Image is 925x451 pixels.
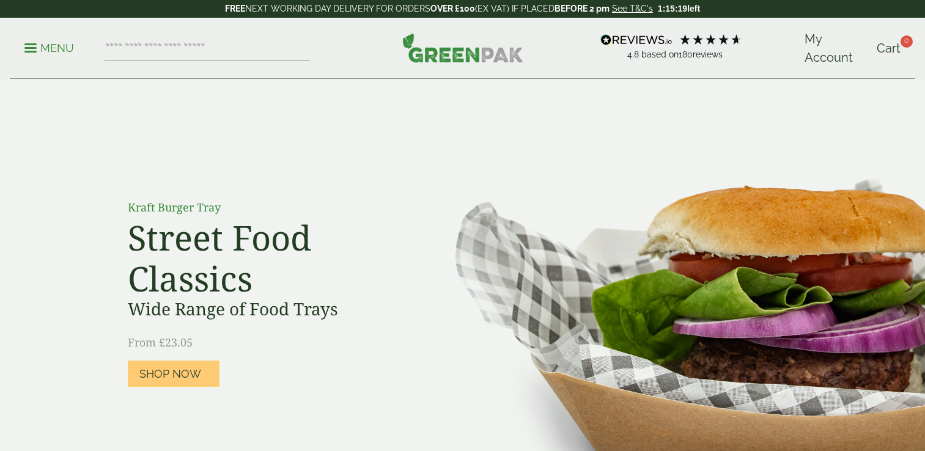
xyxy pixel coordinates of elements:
[128,217,403,299] h2: Street Food Classics
[139,367,201,381] span: Shop Now
[128,361,219,387] a: Shop Now
[658,4,687,13] span: 1:15:19
[877,39,901,57] a: Cart 0
[805,30,869,67] a: My Account
[600,34,673,46] img: REVIEWS.io
[24,41,74,53] a: Menu
[877,41,901,56] span: Cart
[402,33,523,62] img: GreenPak Supplies
[128,299,403,320] h3: Wide Range of Food Trays
[627,50,641,59] span: 4.8
[612,4,653,13] a: See T&C's
[693,50,723,59] span: reviews
[225,4,245,13] strong: FREE
[679,50,693,59] span: 180
[901,35,913,48] span: 0
[128,199,403,216] p: Kraft Burger Tray
[687,4,700,13] span: left
[555,4,610,13] strong: BEFORE 2 pm
[641,50,679,59] span: Based on
[679,33,743,46] div: 4.78 Stars
[24,41,74,56] p: Menu
[430,4,475,13] strong: OVER £100
[128,335,193,350] span: From £23.05
[805,32,853,65] span: My Account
